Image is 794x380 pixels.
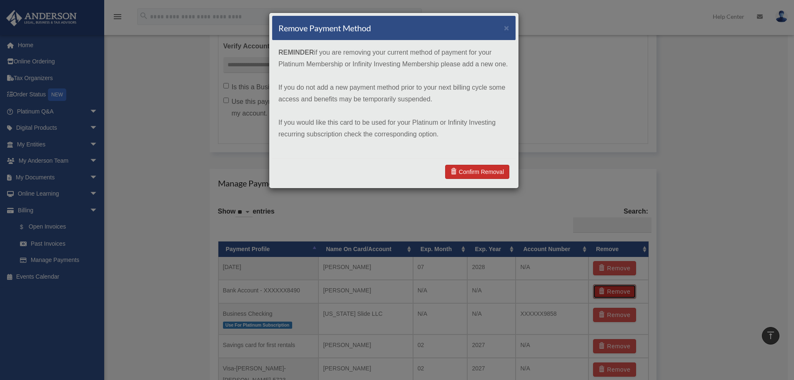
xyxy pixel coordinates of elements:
button: × [504,23,509,32]
strong: REMINDER [278,49,314,56]
p: If you would like this card to be used for your Platinum or Infinity Investing recurring subscrip... [278,117,509,140]
div: if you are removing your current method of payment for your Platinum Membership or Infinity Inves... [272,40,516,158]
a: Confirm Removal [445,165,509,179]
p: If you do not add a new payment method prior to your next billing cycle some access and benefits ... [278,82,509,105]
h4: Remove Payment Method [278,22,371,34]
